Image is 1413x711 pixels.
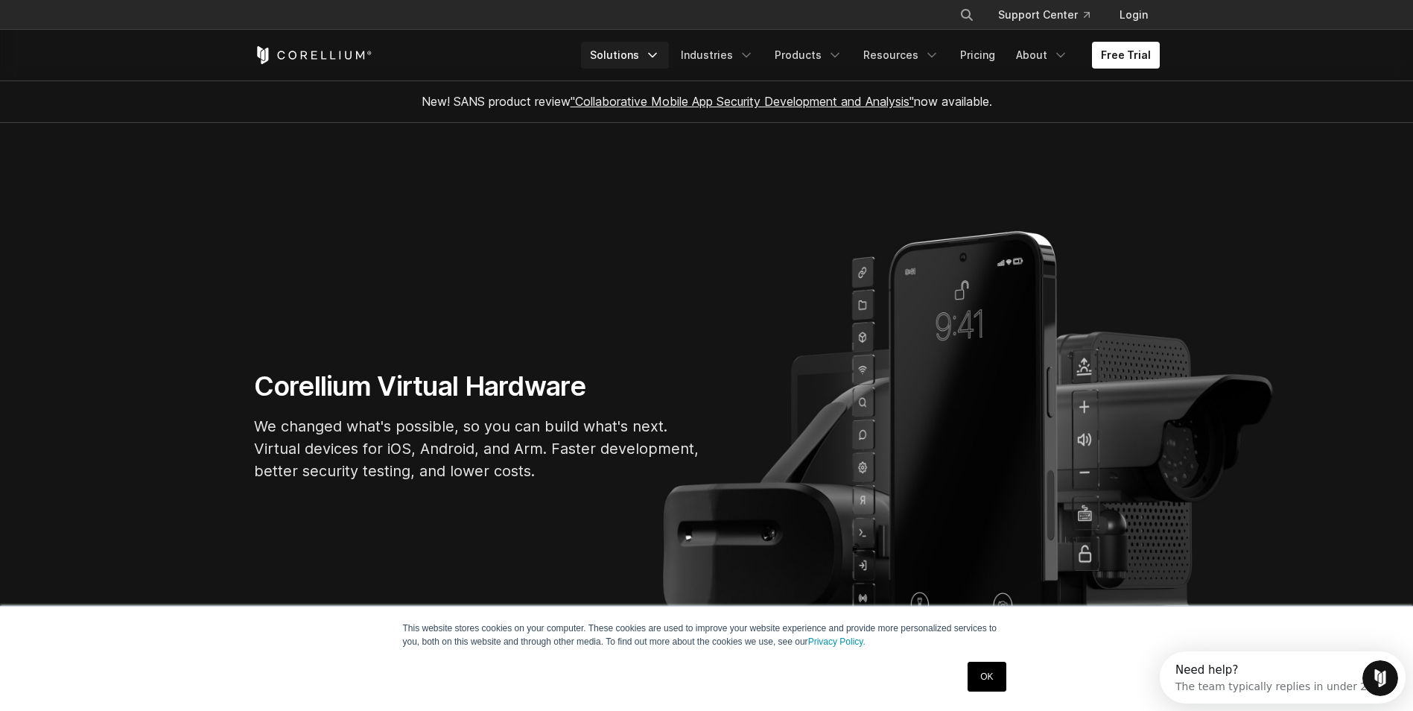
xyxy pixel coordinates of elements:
[968,662,1006,692] a: OK
[16,13,214,25] div: Need help?
[953,1,980,28] button: Search
[1362,660,1398,696] iframe: Intercom live chat
[766,42,851,69] a: Products
[854,42,948,69] a: Resources
[1092,42,1160,69] a: Free Trial
[986,1,1102,28] a: Support Center
[808,636,866,647] a: Privacy Policy.
[6,6,258,47] div: Open Intercom Messenger
[571,94,914,109] a: "Collaborative Mobile App Security Development and Analysis"
[254,370,701,403] h1: Corellium Virtual Hardware
[1007,42,1077,69] a: About
[422,94,992,109] span: New! SANS product review now available.
[942,1,1160,28] div: Navigation Menu
[951,42,1004,69] a: Pricing
[403,622,1011,648] p: This website stores cookies on your computer. These cookies are used to improve your website expe...
[254,46,372,64] a: Corellium Home
[254,415,701,482] p: We changed what's possible, so you can build what's next. Virtual devices for iOS, Android, and A...
[1160,651,1406,704] iframe: Intercom live chat discovery launcher
[581,42,1160,69] div: Navigation Menu
[581,42,669,69] a: Solutions
[1108,1,1160,28] a: Login
[16,25,214,40] div: The team typically replies in under 2h
[672,42,763,69] a: Industries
